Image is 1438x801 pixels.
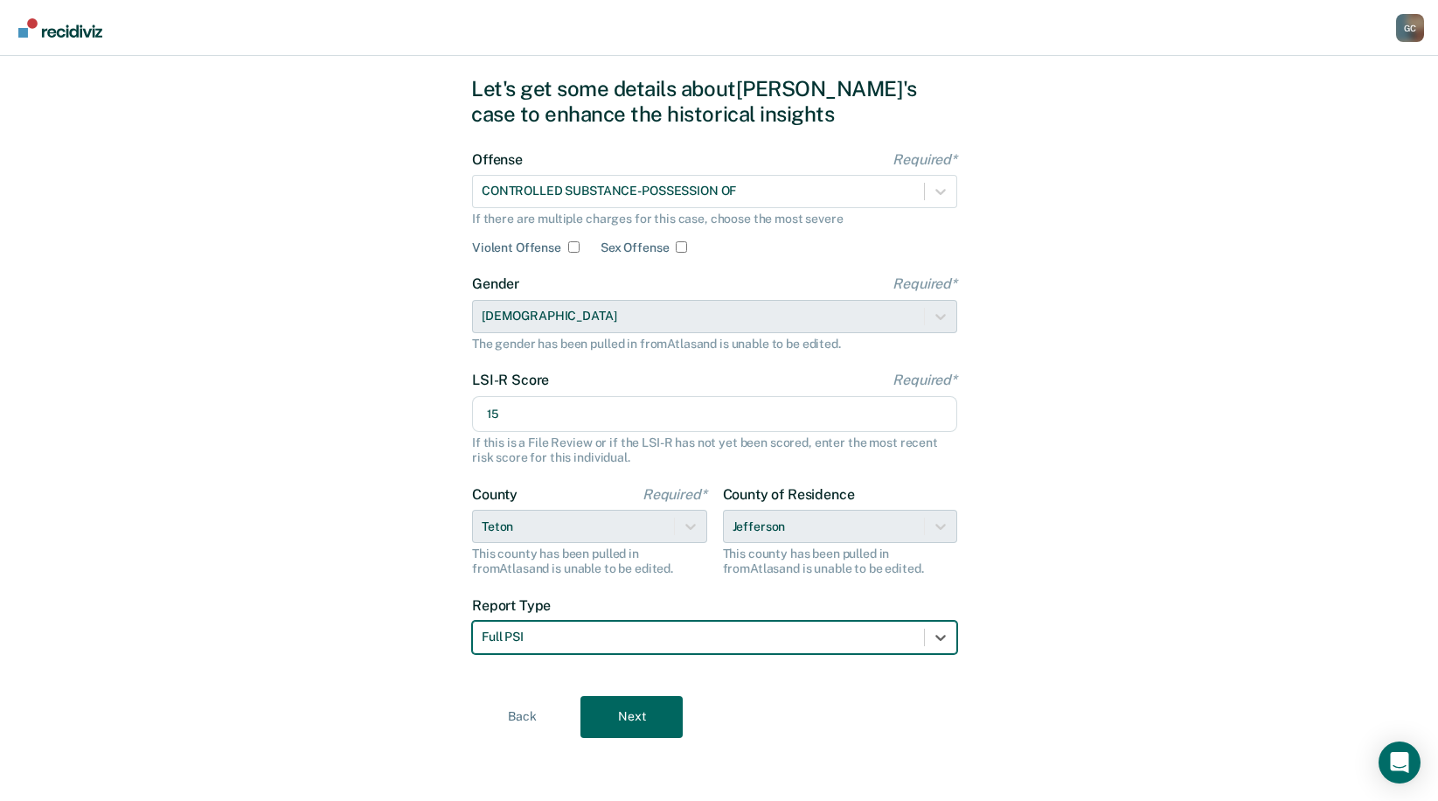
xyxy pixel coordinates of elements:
span: Required* [893,151,957,168]
label: Sex Offense [601,240,669,255]
label: Offense [472,151,957,168]
label: County [472,486,707,503]
label: Violent Offense [472,240,561,255]
label: County of Residence [723,486,958,503]
div: If this is a File Review or if the LSI-R has not yet been scored, enter the most recent risk scor... [472,435,957,465]
label: Gender [472,275,957,292]
button: Next [580,696,683,738]
button: Back [471,696,573,738]
img: Recidiviz [18,18,102,38]
label: Report Type [472,597,957,614]
label: LSI-R Score [472,372,957,388]
button: Profile dropdown button [1396,14,1424,42]
div: This county has been pulled in from Atlas and is unable to be edited. [723,547,958,576]
span: Required* [643,486,707,503]
span: Required* [893,275,957,292]
div: The gender has been pulled in from Atlas and is unable to be edited. [472,337,957,352]
span: Required* [893,372,957,388]
div: This county has been pulled in from Atlas and is unable to be edited. [472,547,707,576]
div: Open Intercom Messenger [1379,742,1421,784]
div: G C [1396,14,1424,42]
div: If there are multiple charges for this case, choose the most severe [472,212,957,226]
div: Let's get some details about [PERSON_NAME]'s case to enhance the historical insights [471,76,967,127]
